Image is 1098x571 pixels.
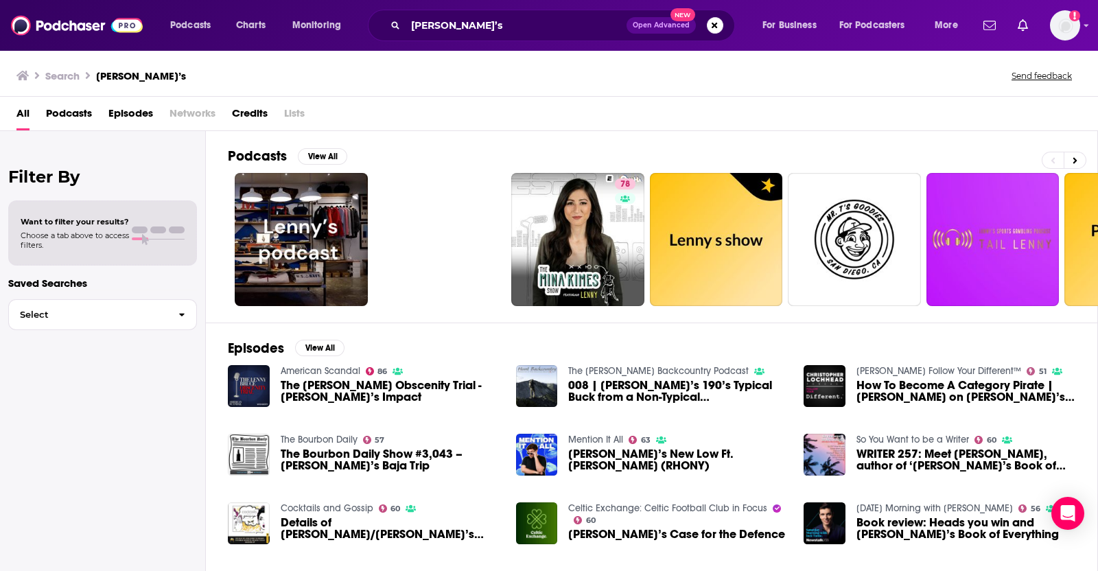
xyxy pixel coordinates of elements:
[568,434,623,445] a: Mention It All
[281,380,500,403] span: The [PERSON_NAME] Obscenity Trial - [PERSON_NAME]’s Impact
[516,365,558,407] img: 008 | Lenny’s 190’s Typical Buck from a Non-Typical Hunt
[228,365,270,407] img: The Lenny Bruce Obscenity Trial - Lenny’s Impact
[227,14,274,36] a: Charts
[856,365,1021,377] a: Christopher Lochhead Follow Your Different™
[574,516,596,524] a: 60
[281,380,500,403] a: The Lenny Bruce Obscenity Trial - Lenny’s Impact
[1018,504,1040,513] a: 56
[856,380,1075,403] span: How To Become A Category Pirate | [PERSON_NAME] on [PERSON_NAME]’s Podcast with [PERSON_NAME]
[516,502,558,544] img: Lenny’s Case for the Defence
[281,448,500,471] span: The Bourbon Daily Show #3,043 – [PERSON_NAME]’s Baja Trip
[753,14,834,36] button: open menu
[46,102,92,130] a: Podcasts
[96,69,186,82] h3: [PERSON_NAME]’s
[568,502,767,514] a: Celtic Exchange: Celtic Football Club in Focus
[381,10,748,41] div: Search podcasts, credits, & more...
[568,380,787,403] span: 008 | [PERSON_NAME]’s 190’s Typical Buck from a Non-Typical [PERSON_NAME]
[161,14,229,36] button: open menu
[170,102,215,130] span: Networks
[9,310,167,319] span: Select
[629,436,651,444] a: 63
[281,517,500,540] a: Details of Lisa/Lenny’s Prenup; Potomac Secrets; Beverly Hills Gearing Up
[8,167,197,187] h2: Filter By
[856,448,1075,471] a: WRITER 257: Meet Karen Foxlee, author of ‘Lenny’s Book of Everything'.
[8,299,197,330] button: Select
[228,434,270,476] img: The Bourbon Daily Show #3,043 – Lenny’s Baja Trip
[568,528,785,540] span: [PERSON_NAME]’s Case for the Defence
[856,502,1013,514] a: Saturday Morning with Jack Tame
[670,8,695,21] span: New
[379,504,401,513] a: 60
[586,517,596,524] span: 60
[974,436,996,444] a: 60
[228,148,347,165] a: PodcastsView All
[568,448,787,471] a: Lenny’s New Low Ft. Sarah Galli (RHONY)
[377,369,387,375] span: 86
[804,502,845,544] img: Book review: Heads you win and Lenny’s Book of Everything
[281,365,360,377] a: American Scandal
[16,102,30,130] a: All
[615,178,635,189] a: 78
[228,340,284,357] h2: Episodes
[568,365,749,377] a: The Hunt Backcountry Podcast
[627,17,696,34] button: Open AdvancedNew
[1051,497,1084,530] div: Open Intercom Messenger
[228,340,344,357] a: EpisodesView All
[839,16,905,35] span: For Podcasters
[762,16,817,35] span: For Business
[1050,10,1080,40] span: Logged in as YiyanWang
[1031,506,1040,512] span: 56
[390,506,400,512] span: 60
[568,448,787,471] span: [PERSON_NAME]’s New Low Ft. [PERSON_NAME] (RHONY)
[281,517,500,540] span: Details of [PERSON_NAME]/[PERSON_NAME]’s Prenup; Potomac Secrets; [PERSON_NAME] Hills Gearing Up
[856,517,1075,540] span: Book review: Heads you win and [PERSON_NAME]’s Book of Everything
[511,173,644,306] a: 78
[375,437,384,443] span: 57
[170,16,211,35] span: Podcasts
[856,448,1075,471] span: WRITER 257: Meet [PERSON_NAME], author of ‘[PERSON_NAME]’s Book of Everything'.
[298,148,347,165] button: View All
[292,16,341,35] span: Monitoring
[8,277,197,290] p: Saved Searches
[935,16,958,35] span: More
[11,12,143,38] img: Podchaser - Follow, Share and Rate Podcasts
[281,502,373,514] a: Cocktails and Gossip
[232,102,268,130] a: Credits
[21,217,129,226] span: Want to filter your results?
[1039,369,1047,375] span: 51
[1027,367,1047,375] a: 51
[641,437,651,443] span: 63
[284,102,305,130] span: Lists
[804,365,845,407] img: How To Become A Category Pirate | Christopher Lochhead on Lenny’s Podcast with Lenny Rachitsky
[516,434,558,476] img: Lenny’s New Low Ft. Sarah Galli (RHONY)
[363,436,385,444] a: 57
[620,178,630,191] span: 78
[108,102,153,130] a: Episodes
[1012,14,1033,37] a: Show notifications dropdown
[804,434,845,476] img: WRITER 257: Meet Karen Foxlee, author of ‘Lenny’s Book of Everything'.
[568,528,785,540] a: Lenny’s Case for the Defence
[1050,10,1080,40] button: Show profile menu
[283,14,359,36] button: open menu
[1069,10,1080,21] svg: Add a profile image
[281,448,500,471] a: The Bourbon Daily Show #3,043 – Lenny’s Baja Trip
[1050,10,1080,40] img: User Profile
[228,502,270,544] img: Details of Lisa/Lenny’s Prenup; Potomac Secrets; Beverly Hills Gearing Up
[45,69,80,82] h3: Search
[830,14,925,36] button: open menu
[1007,70,1076,82] button: Send feedback
[978,14,1001,37] a: Show notifications dropdown
[281,434,358,445] a: The Bourbon Daily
